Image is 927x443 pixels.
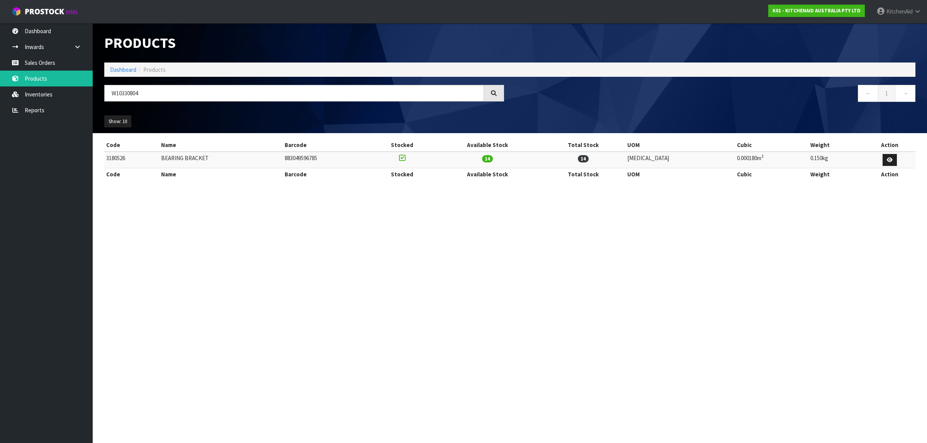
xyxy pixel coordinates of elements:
[370,168,434,181] th: Stocked
[283,139,370,151] th: Barcode
[625,152,735,168] td: [MEDICAL_DATA]
[283,168,370,181] th: Barcode
[104,139,159,151] th: Code
[808,168,864,181] th: Weight
[283,152,370,168] td: 883049596785
[878,85,895,101] a: 1
[864,139,915,151] th: Action
[542,168,625,181] th: Total Stock
[864,168,915,181] th: Action
[159,139,283,151] th: Name
[66,8,78,16] small: WMS
[808,139,864,151] th: Weight
[808,152,864,168] td: 0.150kg
[482,155,493,162] span: 14
[370,139,434,151] th: Stocked
[104,168,159,181] th: Code
[143,66,166,73] span: Products
[25,7,64,17] span: ProStock
[434,139,542,151] th: Available Stock
[735,168,808,181] th: Cubic
[895,85,915,101] a: →
[159,152,283,168] td: BEARING BRACKET
[578,155,589,162] span: 14
[104,115,131,128] button: Show: 10
[761,154,764,159] sup: 3
[735,152,808,168] td: 0.000180m
[104,152,159,168] td: 3180526
[434,168,542,181] th: Available Stock
[542,139,625,151] th: Total Stock
[110,66,136,73] a: Dashboard
[104,85,484,101] input: Search products
[735,139,808,151] th: Cubic
[159,168,283,181] th: Name
[12,7,21,16] img: cube-alt.png
[886,8,913,15] span: KitchenAid
[772,7,861,14] strong: K01 - KITCHENAID AUSTRALIA PTY LTD
[858,85,878,101] a: ←
[625,168,735,181] th: UOM
[104,35,504,51] h1: Products
[625,139,735,151] th: UOM
[516,85,915,104] nav: Page navigation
